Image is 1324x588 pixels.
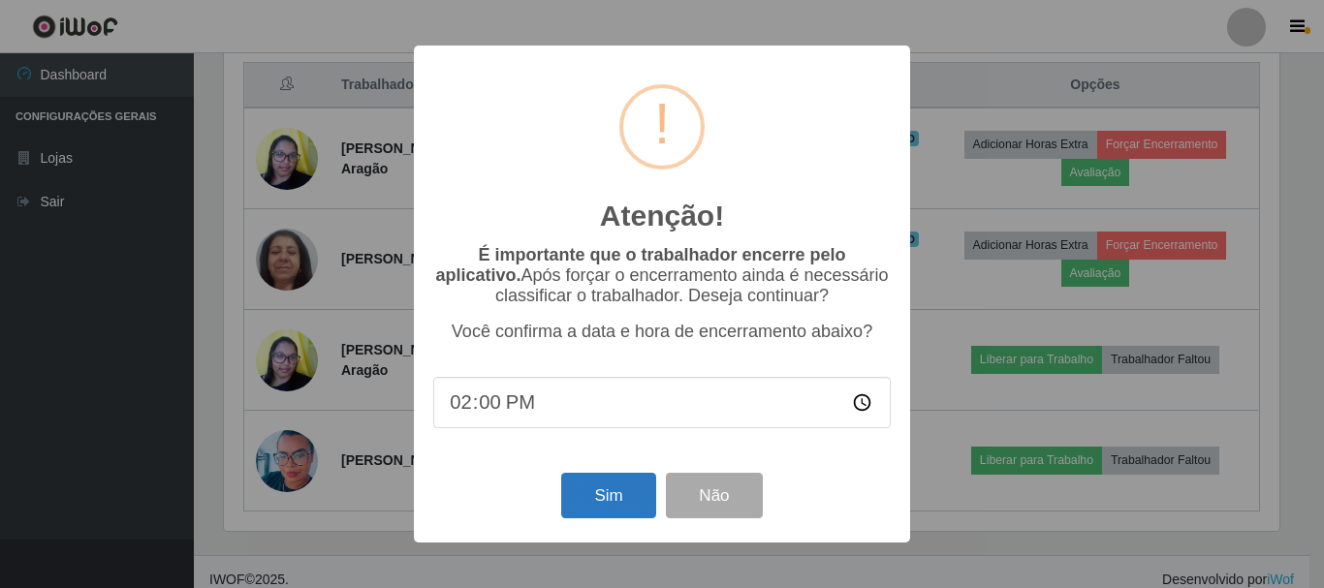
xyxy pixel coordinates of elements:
[561,473,655,518] button: Sim
[666,473,762,518] button: Não
[600,199,724,233] h2: Atenção!
[435,245,845,285] b: É importante que o trabalhador encerre pelo aplicativo.
[433,245,891,306] p: Após forçar o encerramento ainda é necessário classificar o trabalhador. Deseja continuar?
[433,322,891,342] p: Você confirma a data e hora de encerramento abaixo?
